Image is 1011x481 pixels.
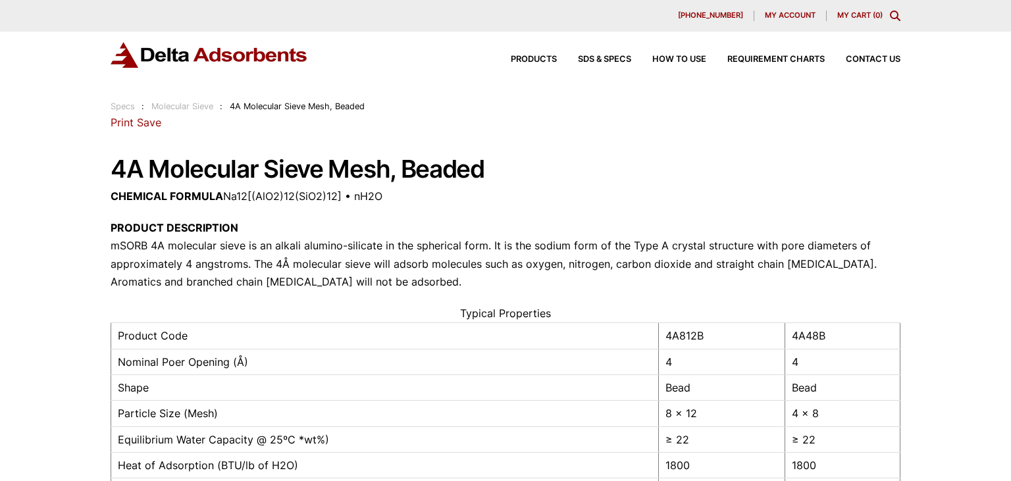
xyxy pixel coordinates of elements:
a: Requirement Charts [706,55,825,64]
span: Contact Us [846,55,900,64]
strong: CHEMICAL FORMULA [111,190,223,203]
span: 4A Molecular Sieve Mesh, Beaded [230,101,365,111]
span: Requirement Charts [727,55,825,64]
caption: Typical Properties [111,305,900,322]
td: Product Code [111,323,659,349]
a: My account [754,11,827,21]
td: Equilibrium Water Capacity @ 25ºC *wt%) [111,426,659,452]
span: : [142,101,144,111]
td: ≥ 22 [785,426,900,452]
a: Contact Us [825,55,900,64]
span: Products [511,55,557,64]
a: Products [490,55,557,64]
span: How to Use [652,55,706,64]
td: 4 [785,349,900,374]
a: Print [111,116,134,129]
td: 8 x 12 [658,401,785,426]
a: Molecular Sieve [151,101,213,111]
td: Shape [111,374,659,400]
a: Save [137,116,161,129]
td: Bead [785,374,900,400]
span: My account [765,12,816,19]
td: 4 x 8 [785,401,900,426]
p: mSORB 4A molecular sieve is an alkali alumino-silicate in the spherical form. It is the sodium fo... [111,219,900,291]
td: 4A812B [658,323,785,349]
td: Particle Size (Mesh) [111,401,659,426]
td: 4A48B [785,323,900,349]
td: Nominal Poer Opening (Å) [111,349,659,374]
td: 1800 [785,453,900,478]
td: Bead [658,374,785,400]
strong: PRODUCT DESCRIPTION [111,221,238,234]
span: : [220,101,222,111]
span: [PHONE_NUMBER] [678,12,743,19]
span: SDS & SPECS [578,55,631,64]
a: Specs [111,101,135,111]
img: Delta Adsorbents [111,42,308,68]
td: 1800 [658,453,785,478]
h1: 4A Molecular Sieve Mesh, Beaded [111,156,900,183]
p: Na12[(AlO2)12(SiO2)12] • nH2O [111,188,900,205]
span: 0 [875,11,880,20]
td: Heat of Adsorption (BTU/lb of H2O) [111,453,659,478]
a: My Cart (0) [837,11,883,20]
td: 4 [658,349,785,374]
a: SDS & SPECS [557,55,631,64]
a: How to Use [631,55,706,64]
div: Toggle Modal Content [890,11,900,21]
td: ≥ 22 [658,426,785,452]
a: [PHONE_NUMBER] [667,11,754,21]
